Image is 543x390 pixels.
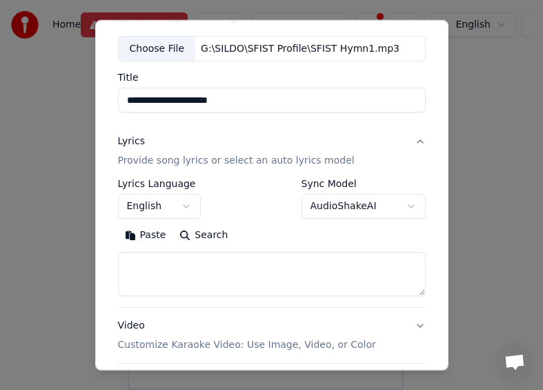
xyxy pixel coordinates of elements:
label: Audio [135,11,162,21]
label: URL [244,11,264,21]
div: Lyrics [118,135,145,148]
label: Sync Model [302,179,426,188]
button: VideoCustomize Karaoke Video: Use Image, Video, or Color [118,308,426,363]
label: Video [189,11,216,21]
p: Provide song lyrics or select an auto lyrics model [118,154,355,168]
label: Title [118,72,426,82]
p: Customize Karaoke Video: Use Image, Video, or Color [118,338,376,352]
button: Paste [118,224,173,246]
label: Lyrics Language [118,179,201,188]
button: LyricsProvide song lyrics or select an auto lyrics model [118,124,426,179]
div: LyricsProvide song lyrics or select an auto lyrics model [118,179,426,307]
div: Video [118,319,376,352]
div: G:\SILDO\SFIST Profile\SFIST Hymn1.mp3 [195,41,405,55]
div: Choose File [119,36,196,61]
button: Search [172,224,235,246]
